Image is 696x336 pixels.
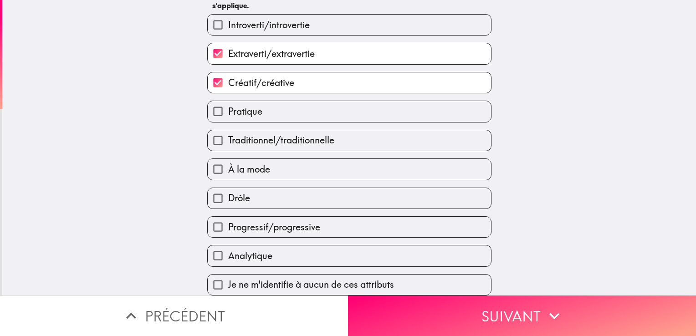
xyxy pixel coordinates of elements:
span: À la mode [228,163,270,176]
button: Pratique [208,101,491,122]
span: Je ne m'identifie à aucun de ces attributs [228,278,394,291]
button: Créatif/créative [208,72,491,93]
span: Pratique [228,105,262,118]
button: Je ne m'identifie à aucun de ces attributs [208,275,491,295]
span: Traditionnel/traditionnelle [228,134,334,147]
button: Drôle [208,188,491,209]
button: Analytique [208,245,491,266]
span: Drôle [228,192,250,204]
span: Créatif/créative [228,76,294,89]
button: Suivant [348,295,696,336]
span: Extraverti/extravertie [228,47,315,60]
span: Introverti/introvertie [228,19,310,31]
span: Analytique [228,249,272,262]
button: Traditionnel/traditionnelle [208,130,491,151]
span: Progressif/progressive [228,221,320,234]
button: Introverti/introvertie [208,15,491,35]
button: Extraverti/extravertie [208,43,491,64]
button: Progressif/progressive [208,217,491,237]
button: À la mode [208,159,491,179]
